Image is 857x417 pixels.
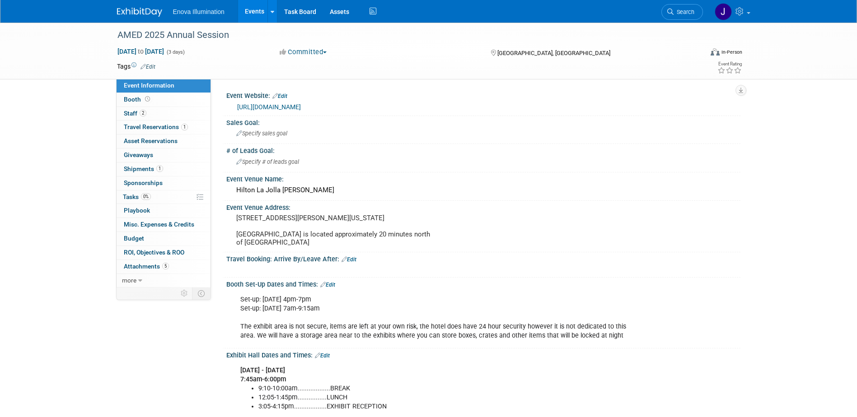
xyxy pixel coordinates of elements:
div: AMED 2025 Annual Session [114,27,689,43]
td: Toggle Event Tabs [192,287,211,299]
div: Event Rating [717,62,742,66]
a: Booth [117,93,211,107]
span: Staff [124,110,146,117]
div: Travel Booking: Arrive By/Leave After: [226,252,740,264]
a: Budget [117,232,211,246]
div: Exhibit Hall Dates and Times: [226,348,740,360]
a: Edit [272,93,287,99]
div: Set-up: [DATE] 4pm-7pm Set-up: [DATE] 7am-9:15am The exhibit area is not secure, items are left a... [234,291,641,345]
a: Tasks0% [117,190,211,204]
a: Giveaways [117,148,211,162]
span: Travel Reservations [124,123,188,130]
a: Search [661,4,703,20]
span: Giveaways [124,151,153,158]
a: Staff2 [117,107,211,120]
div: Event Venue Name: [226,172,740,184]
div: Event Format [650,47,743,60]
button: Committed [276,47,330,57]
span: 1 [181,124,188,130]
span: Enova Illumination [173,8,225,15]
img: ExhibitDay [117,8,162,17]
span: Event Information [124,82,174,89]
pre: [STREET_ADDRESS][PERSON_NAME][US_STATE] [GEOGRAPHIC_DATA] is located approximately 20 minutes nor... [236,214,431,246]
div: Event Website: [226,89,740,101]
div: # of Leads Goal: [226,144,740,155]
td: Personalize Event Tab Strip [177,287,192,299]
span: 0% [141,193,151,200]
a: more [117,274,211,287]
span: Search [674,9,694,15]
span: Specify # of leads goal [236,158,299,165]
a: Edit [315,352,330,359]
a: Attachments5 [117,260,211,273]
span: Budget [124,235,144,242]
img: Janelle Tlusty [715,3,732,20]
div: Booth Set-Up Dates and Times: [226,278,740,289]
span: Sponsorships [124,179,163,186]
span: Shipments [124,165,163,172]
span: ROI, Objectives & ROO [124,249,184,256]
span: Misc. Expenses & Credits [124,221,194,228]
a: Edit [140,64,155,70]
a: Playbook [117,204,211,218]
span: [GEOGRAPHIC_DATA], [GEOGRAPHIC_DATA] [497,50,610,56]
div: Event Venue Address: [226,201,740,212]
a: Shipments1 [117,162,211,176]
img: Format-Inperson.png [711,48,720,56]
a: [URL][DOMAIN_NAME] [237,103,301,111]
span: Booth [124,96,152,103]
span: Asset Reservations [124,137,178,144]
li: 12:05-1:45pm................LUNCH [258,393,636,402]
a: Edit [342,256,356,263]
a: Misc. Expenses & Credits [117,218,211,232]
span: Booth not reserved yet [143,96,152,102]
a: Edit [320,282,335,288]
span: Attachments [124,263,169,270]
span: more [122,277,136,284]
span: to [136,48,145,55]
span: Playbook [124,207,150,214]
div: In-Person [721,49,742,56]
a: ROI, Objectives & ROO [117,246,211,259]
td: Tags [117,62,155,71]
div: Hilton La Jolla [PERSON_NAME] [233,183,734,197]
a: Travel Reservations1 [117,120,211,134]
a: Event Information [117,79,211,93]
li: 9:10-10:00am..................BREAK [258,384,636,393]
span: Specify sales goal [236,130,287,137]
li: 3:05-4:15pm..................EXHIBIT RECEPTION [258,402,636,411]
span: 5 [162,263,169,269]
b: 7:45am-6:00pm [240,375,286,383]
span: (3 days) [166,49,185,55]
span: Tasks [123,193,151,200]
div: Sales Goal: [226,116,740,127]
span: [DATE] [DATE] [117,47,164,56]
span: 2 [140,110,146,116]
a: Sponsorships [117,176,211,190]
span: 1 [156,165,163,172]
b: [DATE] - [DATE] [240,366,285,374]
a: Asset Reservations [117,134,211,148]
